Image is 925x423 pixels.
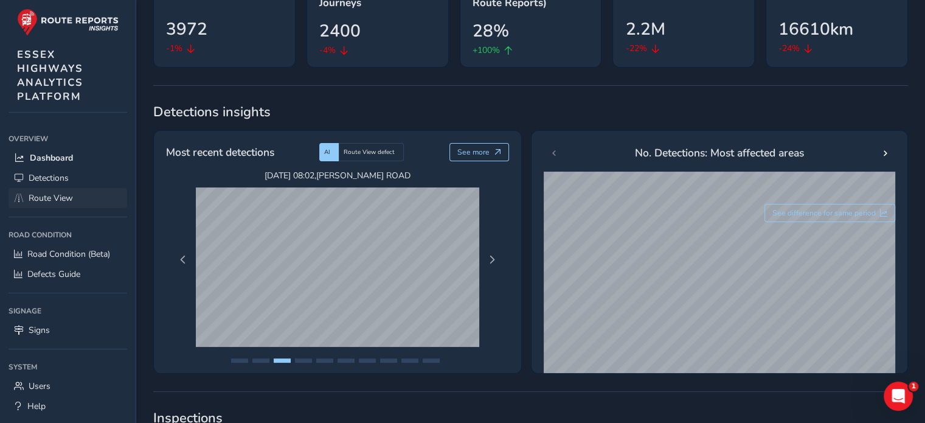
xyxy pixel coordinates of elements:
button: See more [449,143,510,161]
span: Detections [29,172,69,184]
span: Signs [29,324,50,336]
a: Dashboard [9,148,127,168]
div: System [9,358,127,376]
span: -24% [778,42,800,55]
a: Signs [9,320,127,340]
a: Road Condition (Beta) [9,244,127,264]
span: Most recent detections [166,144,274,160]
button: Page 5 [316,358,333,363]
button: Page 2 [252,358,269,363]
button: See difference for same period [764,204,896,222]
span: See difference for same period [772,208,876,218]
span: ESSEX HIGHWAYS ANALYTICS PLATFORM [17,47,83,103]
span: 2.2M [625,16,665,42]
div: Route View defect [339,143,404,161]
button: Page 1 [231,358,248,363]
button: Previous Page [175,251,192,268]
button: Page 10 [423,358,440,363]
span: AI [324,148,330,156]
span: Help [27,400,46,412]
button: Page 6 [338,358,355,363]
span: 2400 [319,18,361,44]
a: Help [9,396,127,416]
span: 1 [909,382,918,391]
div: Overview [9,130,127,148]
button: Page 7 [359,358,376,363]
img: rr logo [17,9,119,36]
span: Dashboard [30,152,73,164]
a: Users [9,376,127,396]
div: AI [319,143,339,161]
span: Detections insights [153,103,908,121]
button: Page 9 [401,358,418,363]
span: 16610km [778,16,853,42]
iframe: Intercom live chat [884,382,913,411]
span: -4% [319,44,336,57]
a: Detections [9,168,127,188]
span: Road Condition (Beta) [27,248,110,260]
span: [DATE] 08:02 , [PERSON_NAME] ROAD [196,170,479,181]
span: No. Detections: Most affected areas [635,145,804,161]
div: Signage [9,302,127,320]
span: -1% [166,42,182,55]
button: Page 4 [295,358,312,363]
button: Page 3 [274,358,291,363]
a: Defects Guide [9,264,127,284]
span: +100% [473,44,500,57]
span: Users [29,380,50,392]
button: Page 8 [380,358,397,363]
span: Defects Guide [27,268,80,280]
button: Next Page [483,251,501,268]
span: 3972 [166,16,207,42]
div: Road Condition [9,226,127,244]
span: Route View defect [344,148,395,156]
span: -22% [625,42,646,55]
span: See more [457,147,490,157]
span: 28% [473,18,509,44]
a: Route View [9,188,127,208]
span: Route View [29,192,73,204]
